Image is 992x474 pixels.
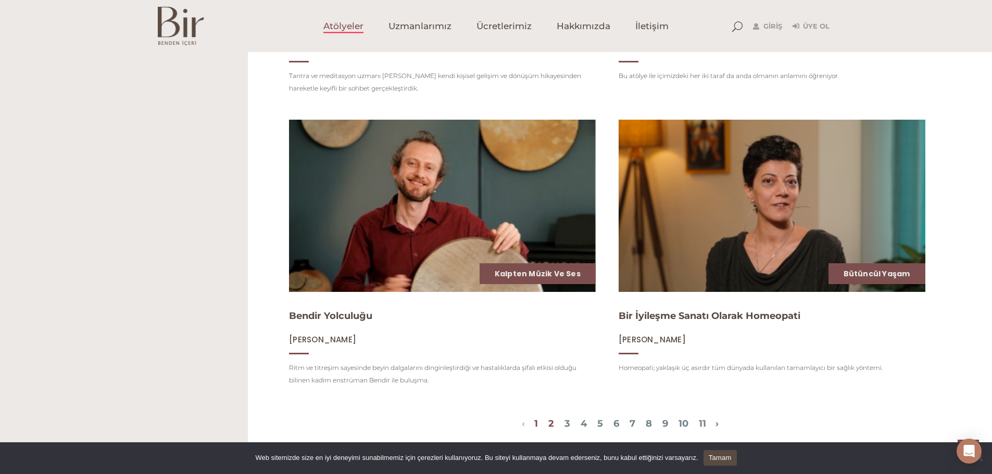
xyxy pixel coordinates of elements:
[844,268,910,279] a: Bütüncül Yaşam
[495,268,581,279] a: Kalpten Müzik ve Ses
[564,418,570,429] a: 3
[753,20,782,33] a: Giriş
[662,418,668,429] a: 9
[581,418,587,429] a: 4
[534,418,538,429] a: 1
[679,418,688,429] a: 10
[548,418,554,429] a: 2
[619,43,686,53] a: [PERSON_NAME]
[957,439,982,464] div: Open Intercom Messenger
[635,20,669,32] span: İletişim
[704,450,737,466] a: Tamam
[793,20,830,33] a: Üye Ol
[289,43,356,53] a: [PERSON_NAME]
[476,20,532,32] span: Ücretlerimiz
[289,310,372,322] a: Bendir Yolculuğu
[522,418,525,429] a: Bir Önceki Sayfa
[619,334,686,345] span: [PERSON_NAME]
[388,20,451,32] span: Uzmanlarımız
[323,20,363,32] span: Atölyeler
[255,453,698,463] span: Web sitemizde size en iyi deneyimi sunabilmemiz için çerezleri kullanıyoruz. Bu siteyi kullanmaya...
[613,418,619,429] a: 6
[699,418,706,429] a: 11
[646,418,652,429] a: 8
[597,418,603,429] a: 5
[289,362,596,387] p: Ritm ve titreşim sayesinde beyin dalgalarını dinginleştirdiği ve hastalıklarda şifalı etkisi oldu...
[289,334,356,345] span: [PERSON_NAME]
[289,70,596,95] p: Tantra ve meditasyon uzmanı [PERSON_NAME] kendi kişisel gelişim ve dönüşüm hikayesinden hareketle...
[619,335,686,344] a: [PERSON_NAME]
[619,362,925,374] p: Homeopati; yaklaşık üç asırdır tüm dünyada kullanılan tamamlayıcı bir sağlık yöntemi.
[289,335,356,344] a: [PERSON_NAME]
[619,70,925,82] p: Bu atölye ile içimizdeki her iki taraf da anda olmanın anlamını öğreniyor.
[630,418,635,429] a: 7
[619,310,800,322] a: Bir İyileşme Sanatı Olarak Homeopati
[557,20,610,32] span: Hakkımızda
[715,418,719,429] a: Bir Sonraki Sayfa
